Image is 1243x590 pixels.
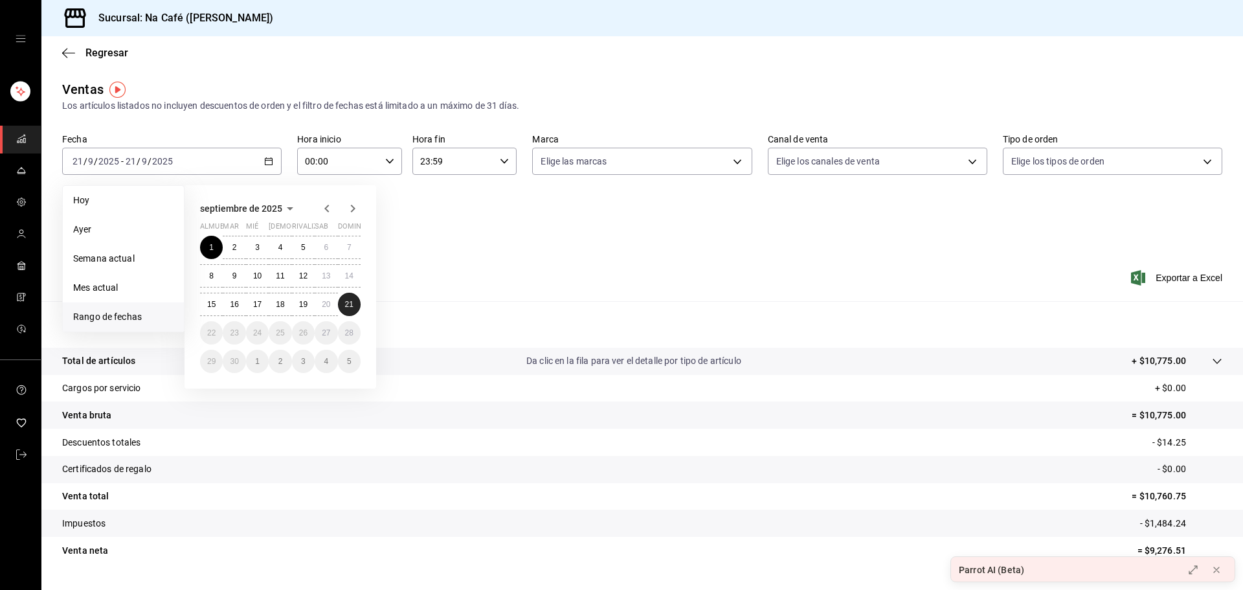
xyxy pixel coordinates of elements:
[223,293,245,316] button: 16 de septiembre de 2025
[299,328,308,337] font: 26
[1158,464,1186,474] font: - $0.00
[232,243,237,252] abbr: 2 de septiembre de 2025
[255,357,260,366] abbr: 1 de octubre de 2025
[72,156,84,166] input: --
[209,271,214,280] abbr: 8 de septiembre de 2025
[255,243,260,252] font: 3
[223,264,245,288] button: 9 de septiembre de 2025
[73,282,118,293] font: Mes actual
[768,134,829,144] font: Canal de venta
[301,243,306,252] abbr: 5 de septiembre de 2025
[269,236,291,259] button: 4 de septiembre de 2025
[959,565,1024,575] font: Parrot AI (Beta)
[276,300,284,309] abbr: 18 de septiembre de 2025
[292,236,315,259] button: 5 de septiembre de 2025
[301,357,306,366] abbr: 3 de octubre de 2025
[230,328,238,337] font: 23
[73,312,142,322] font: Rango de fechas
[73,224,92,234] font: Ayer
[322,300,330,309] font: 20
[338,222,369,231] font: dominio
[269,350,291,373] button: 2 de octubre de 2025
[230,357,238,366] font: 30
[209,243,214,252] font: 1
[269,321,291,345] button: 25 de septiembre de 2025
[62,491,109,501] font: Venta total
[209,243,214,252] abbr: 1 de septiembre de 2025
[85,47,128,59] font: Regresar
[246,350,269,373] button: 1 de octubre de 2025
[230,328,238,337] abbr: 23 de septiembre de 2025
[62,100,519,111] font: Los artículos listados no incluyen descuentos de orden y el filtro de fechas está limitado a un m...
[125,156,137,166] input: --
[526,356,741,366] font: Da clic en la fila para ver el detalle por tipo de artículo
[297,134,341,144] font: Hora inicio
[1132,491,1186,501] font: = $10,760.75
[345,271,353,280] abbr: 14 de septiembre de 2025
[109,82,126,98] img: Marcador de información sobre herramientas
[62,464,151,474] font: Certificados de regalo
[324,243,328,252] abbr: 6 de septiembre de 2025
[207,328,216,337] font: 22
[200,222,238,236] abbr: lunes
[253,271,262,280] font: 10
[200,264,223,288] button: 8 de septiembre de 2025
[200,293,223,316] button: 15 de septiembre de 2025
[324,357,328,366] font: 4
[276,328,284,337] abbr: 25 de septiembre de 2025
[84,156,87,166] font: /
[345,300,353,309] abbr: 21 de septiembre de 2025
[209,271,214,280] font: 8
[207,357,216,366] font: 29
[253,271,262,280] abbr: 10 de septiembre de 2025
[301,243,306,252] font: 5
[278,357,283,366] font: 2
[200,350,223,373] button: 29 de septiembre de 2025
[1152,437,1186,448] font: - $14.25
[232,271,237,280] font: 9
[98,156,120,166] input: ----
[253,328,262,337] abbr: 24 de septiembre de 2025
[62,437,140,448] font: Descuentos totales
[315,350,337,373] button: 4 de octubre de 2025
[322,328,330,337] abbr: 27 de septiembre de 2025
[278,357,283,366] abbr: 2 de octubre de 2025
[269,293,291,316] button: 18 de septiembre de 2025
[532,134,559,144] font: Marca
[207,357,216,366] abbr: 29 de septiembre de 2025
[94,156,98,166] font: /
[62,545,108,556] font: Venta neta
[276,300,284,309] font: 18
[324,243,328,252] font: 6
[299,271,308,280] abbr: 12 de septiembre de 2025
[322,328,330,337] font: 27
[1134,270,1222,286] button: Exportar a Excel
[232,271,237,280] abbr: 9 de septiembre de 2025
[345,300,353,309] font: 21
[223,236,245,259] button: 2 de septiembre de 2025
[776,156,880,166] font: Elige los canales de venta
[207,300,216,309] abbr: 15 de septiembre de 2025
[322,271,330,280] abbr: 13 de septiembre de 2025
[232,243,237,252] font: 2
[200,236,223,259] button: 1 de septiembre de 2025
[347,243,352,252] abbr: 7 de septiembre de 2025
[292,222,328,231] font: rivalizar
[315,321,337,345] button: 27 de septiembre de 2025
[253,328,262,337] font: 24
[255,243,260,252] abbr: 3 de septiembre de 2025
[301,357,306,366] font: 3
[1156,273,1222,283] font: Exportar a Excel
[276,328,284,337] font: 25
[347,243,352,252] font: 7
[278,243,283,252] abbr: 4 de septiembre de 2025
[246,321,269,345] button: 24 de septiembre de 2025
[338,236,361,259] button: 7 de septiembre de 2025
[230,300,238,309] abbr: 16 de septiembre de 2025
[292,264,315,288] button: 12 de septiembre de 2025
[1137,545,1186,556] font: = $9,276.51
[292,222,328,236] abbr: viernes
[1140,518,1186,528] font: - $1,484.24
[345,271,353,280] font: 14
[121,156,124,166] font: -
